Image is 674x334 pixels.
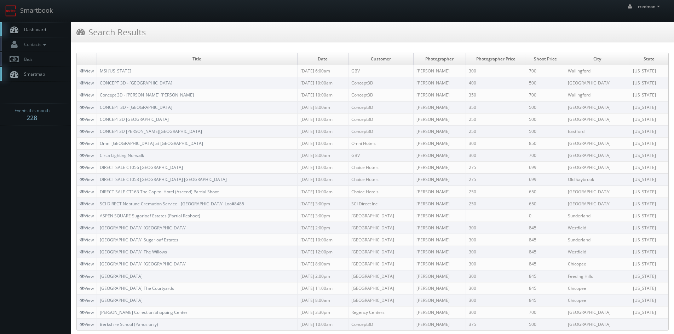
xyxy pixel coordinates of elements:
[297,53,348,65] td: Date
[466,89,526,101] td: 350
[297,89,348,101] td: [DATE] 10:00am
[630,210,668,222] td: [US_STATE]
[466,306,526,318] td: 300
[565,137,630,149] td: [GEOGRAPHIC_DATA]
[297,174,348,186] td: [DATE] 10:00am
[565,306,630,318] td: [GEOGRAPHIC_DATA]
[565,101,630,113] td: [GEOGRAPHIC_DATA]
[348,65,413,77] td: GBV
[413,198,466,210] td: [PERSON_NAME]
[297,125,348,137] td: [DATE] 10:00am
[526,246,565,258] td: 845
[348,246,413,258] td: [GEOGRAPHIC_DATA]
[466,294,526,306] td: 300
[466,222,526,234] td: 300
[565,186,630,198] td: [GEOGRAPHIC_DATA]
[80,237,94,243] a: View
[348,210,413,222] td: [GEOGRAPHIC_DATA]
[526,234,565,246] td: 845
[526,258,565,270] td: 845
[565,270,630,282] td: Feeding Hills
[565,282,630,294] td: Chicopee
[80,128,94,134] a: View
[100,80,172,86] a: CONCEPT 3D - [GEOGRAPHIC_DATA]
[413,125,466,137] td: [PERSON_NAME]
[526,306,565,318] td: 700
[630,101,668,113] td: [US_STATE]
[413,210,466,222] td: [PERSON_NAME]
[100,68,131,74] a: MSI [US_STATE]
[100,176,227,182] a: DIRECT SALE CT053 [GEOGRAPHIC_DATA] [GEOGRAPHIC_DATA]
[348,306,413,318] td: Regency Centers
[297,294,348,306] td: [DATE] 8:00am
[630,306,668,318] td: [US_STATE]
[526,150,565,162] td: 700
[630,222,668,234] td: [US_STATE]
[526,186,565,198] td: 650
[565,77,630,89] td: [GEOGRAPHIC_DATA]
[413,65,466,77] td: [PERSON_NAME]
[466,186,526,198] td: 250
[526,137,565,149] td: 850
[630,234,668,246] td: [US_STATE]
[413,258,466,270] td: [PERSON_NAME]
[80,104,94,110] a: View
[630,125,668,137] td: [US_STATE]
[630,65,668,77] td: [US_STATE]
[80,68,94,74] a: View
[100,321,158,327] a: Berkshire School (Panos only)
[297,318,348,330] td: [DATE] 10:00am
[297,113,348,125] td: [DATE] 10:00am
[630,294,668,306] td: [US_STATE]
[526,318,565,330] td: 500
[565,318,630,330] td: [GEOGRAPHIC_DATA]
[100,189,219,195] a: DIRECT SALE CT163 The Capitol Hotel (Ascend) Partial Shoot
[100,164,183,170] a: DIRECT SALE CT056 [GEOGRAPHIC_DATA]
[466,125,526,137] td: 250
[348,318,413,330] td: Concept3D
[348,174,413,186] td: Choice Hotels
[526,65,565,77] td: 700
[297,162,348,174] td: [DATE] 10:00am
[526,174,565,186] td: 699
[413,53,466,65] td: Photographer
[413,162,466,174] td: [PERSON_NAME]
[466,53,526,65] td: Photographer Price
[413,186,466,198] td: [PERSON_NAME]
[80,140,94,146] a: View
[100,104,172,110] a: CONCEPT 3D - [GEOGRAPHIC_DATA]
[100,273,143,279] a: [GEOGRAPHIC_DATA]
[630,198,668,210] td: [US_STATE]
[413,234,466,246] td: [PERSON_NAME]
[526,89,565,101] td: 700
[466,258,526,270] td: 300
[466,282,526,294] td: 300
[466,113,526,125] td: 250
[466,101,526,113] td: 350
[413,77,466,89] td: [PERSON_NAME]
[466,65,526,77] td: 300
[630,150,668,162] td: [US_STATE]
[297,210,348,222] td: [DATE] 3:00pm
[526,101,565,113] td: 500
[27,113,37,122] strong: 228
[526,162,565,174] td: 699
[630,270,668,282] td: [US_STATE]
[630,186,668,198] td: [US_STATE]
[630,77,668,89] td: [US_STATE]
[466,174,526,186] td: 275
[80,297,94,303] a: View
[466,246,526,258] td: 300
[630,258,668,270] td: [US_STATE]
[466,137,526,149] td: 300
[348,150,413,162] td: GBV
[297,234,348,246] td: [DATE] 10:00am
[80,213,94,219] a: View
[565,113,630,125] td: [GEOGRAPHIC_DATA]
[297,137,348,149] td: [DATE] 10:00am
[21,41,48,47] span: Contacts
[413,174,466,186] td: [PERSON_NAME]
[348,198,413,210] td: SCI Direct Inc
[348,162,413,174] td: Choice Hotels
[413,282,466,294] td: [PERSON_NAME]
